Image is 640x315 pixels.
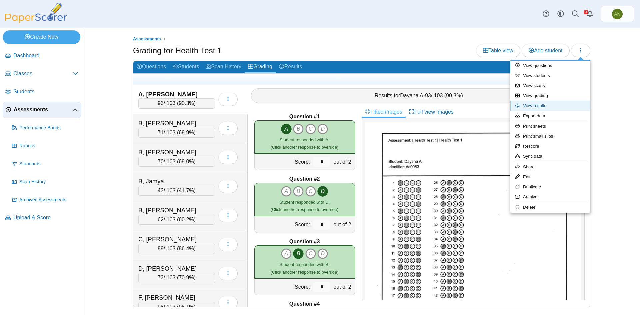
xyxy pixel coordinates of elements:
div: out of 2 [332,216,354,233]
a: Archived Assessments [9,192,81,208]
a: Table view [476,44,520,57]
a: Students [3,84,81,100]
span: 68.9% [179,130,194,135]
a: Share [510,162,590,172]
a: Create New [3,30,80,44]
span: 86.4% [179,246,194,251]
span: 95.1% [179,304,194,310]
a: Assessments [3,102,81,118]
a: Classes [3,66,81,82]
i: B [293,124,304,134]
span: 70.9% [179,275,194,280]
span: Standards [19,161,78,167]
small: (Click another response to override) [271,200,338,212]
a: Add student [522,44,569,57]
i: A [281,186,292,197]
div: / 103 ( ) [138,186,215,196]
span: Abby Nance [614,12,620,16]
b: Question #2 [289,175,320,183]
div: / 103 ( ) [138,157,215,167]
div: D, [PERSON_NAME] [138,264,205,273]
b: Question #3 [289,238,320,245]
div: / 103 ( ) [138,273,215,283]
i: D [317,248,328,259]
b: Question #4 [289,300,320,308]
span: Student responded with B. [280,262,330,267]
a: Duplicate [510,182,590,192]
span: Archived Assessments [19,197,78,203]
a: Fitted images [362,106,406,118]
span: Rubrics [19,143,78,149]
span: Upload & Score [13,214,78,221]
i: A [281,248,292,259]
i: B [293,248,304,259]
a: Assessments [131,35,163,43]
div: C, [PERSON_NAME] [138,235,205,244]
small: (Click another response to override) [271,137,338,150]
i: D [317,186,328,197]
a: Edit [510,172,590,182]
a: Scan History [202,61,245,73]
div: F, [PERSON_NAME] [138,293,205,302]
span: 68.0% [179,159,194,164]
span: Performance Bands [19,125,78,131]
a: Results [276,61,305,73]
span: Abby Nance [612,9,623,19]
span: 98 [158,304,164,310]
a: Rescore [510,141,590,151]
a: Archive [510,192,590,202]
a: Scan History [9,174,81,190]
span: 43 [158,188,164,193]
a: Abby Nance [601,6,634,22]
span: 90.3% [446,93,461,98]
b: Question #1 [289,113,320,120]
div: B, Jamya [138,177,205,186]
div: out of 2 [332,279,354,295]
span: 60.2% [179,217,194,222]
h1: Grading for Health Test 1 [133,45,222,56]
a: Dashboard [3,48,81,64]
a: Students [169,61,202,73]
span: Student responded with A. [280,137,329,142]
div: / 103 ( ) [138,128,215,138]
a: Alerts [583,7,597,21]
div: B, [PERSON_NAME] [138,206,205,215]
div: A, [PERSON_NAME] [138,90,205,99]
span: 93 [158,100,164,106]
img: PaperScorer [3,3,69,23]
span: Assessments [14,106,73,113]
span: 70 [158,159,164,164]
a: Delete [510,202,590,212]
div: Score: [255,216,312,233]
div: out of 2 [332,154,354,170]
div: Score: [255,154,312,170]
span: 90.3% [179,100,194,106]
a: View questions [510,61,590,71]
i: B [293,186,304,197]
a: Performance Bands [9,120,81,136]
div: Results for - / 103 ( ) [251,88,587,103]
small: (Click another response to override) [271,262,338,274]
div: Score: [255,279,312,295]
i: C [305,124,316,134]
span: Student responded with D. [279,200,330,205]
span: 41.7% [179,188,194,193]
a: View grading [510,91,590,101]
div: / 103 ( ) [138,215,215,225]
a: Grading [245,61,276,73]
span: 93 [425,93,431,98]
div: B, [PERSON_NAME] [138,119,205,128]
span: Table view [483,48,513,53]
span: Dashboard [13,52,78,59]
div: / 103 ( ) [138,302,215,312]
span: Dayana A [400,93,423,98]
span: 62 [158,217,164,222]
a: Rubrics [9,138,81,154]
span: 89 [158,246,164,251]
i: A [281,124,292,134]
div: / 103 ( ) [138,244,215,254]
a: View results [510,101,590,111]
a: Full view images [406,106,457,118]
span: Add student [529,48,562,53]
i: C [305,248,316,259]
